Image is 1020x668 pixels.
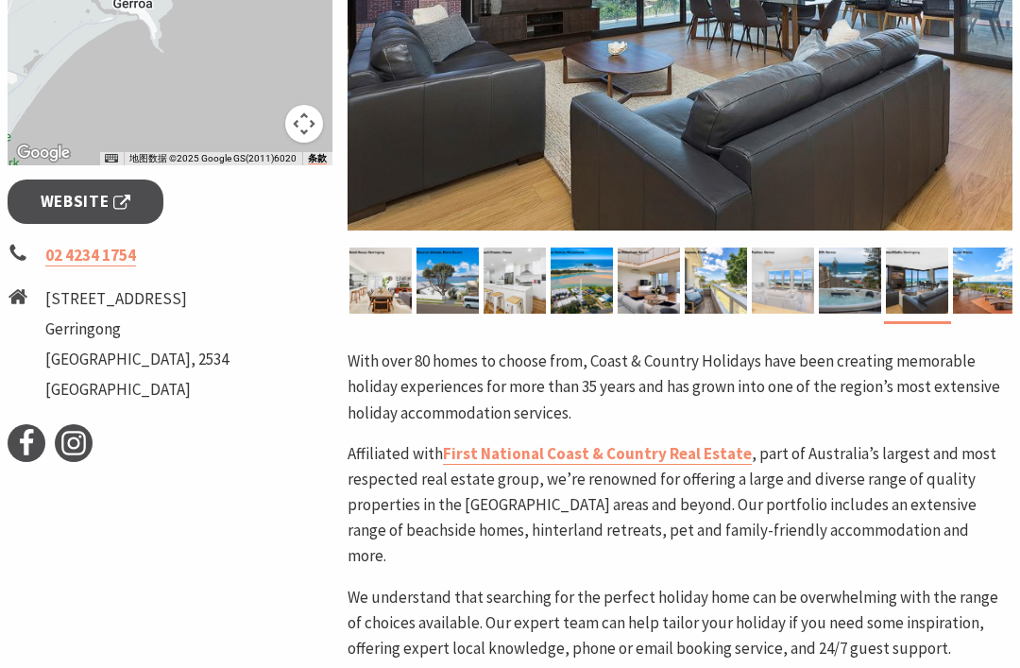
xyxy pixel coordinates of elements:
span: Website [41,189,131,214]
span: We understand that searching for the perfect holiday home can be overwhelming with the range of c... [348,587,998,659]
a: 条款（在新标签页中打开） [308,153,327,164]
a: 在 Google 地图中打开此区域（会打开一个新窗口） [12,141,75,165]
img: Google [12,141,75,165]
a: 02 4234 1754 [45,245,136,266]
li: [STREET_ADDRESS] [45,286,229,312]
button: 地图镜头控件 [285,105,323,143]
li: [GEOGRAPHIC_DATA], 2534 [45,347,229,372]
button: 键盘快捷键 [105,152,118,165]
span: First National Coast & Country Real Estate [443,443,752,464]
a: Website [8,180,163,224]
span: 地图数据 ©2025 Google GS(2011)6020 [129,153,297,163]
span: Affiliated with [348,443,443,464]
li: Gerringong [45,317,229,342]
a: First National Coast & Country Real Estate [443,443,752,465]
span: , part of Australia’s largest and most respected real estate group, we’re renowned for offering a... [348,443,996,567]
p: With over 80 homes to choose from, Coast & Country Holidays have been creating memorable holiday ... [348,349,1012,426]
li: [GEOGRAPHIC_DATA] [45,377,229,403]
